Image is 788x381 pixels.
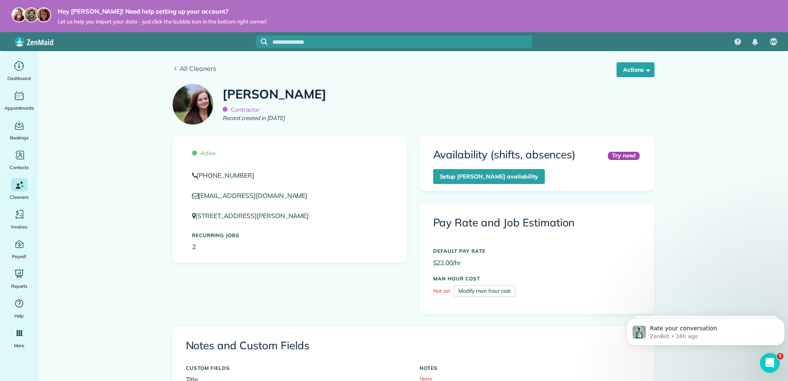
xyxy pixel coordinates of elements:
span: Not set [433,287,451,294]
a: Reports [3,267,35,290]
a: Bookings [3,119,35,142]
a: Invoices [3,208,35,231]
a: [PHONE_NUMBER] [192,171,387,180]
span: Contacts [10,163,28,172]
a: Help [3,297,35,320]
span: All Cleaners [180,63,654,73]
h5: CUSTOM FIELDS [186,365,407,371]
iframe: Intercom notifications message [623,301,788,359]
h3: Pay Rate and Job Estimation [433,217,641,229]
a: Contacts [3,148,35,172]
span: WC [770,39,778,45]
img: jorge-587dff0eeaa6aab1f244e6dc62b8924c3b6ad411094392a53c71c6c4a576187d.jpg [24,7,39,22]
a: Appointments [3,89,35,112]
span: 5 [777,353,783,360]
span: Appointments [5,104,34,112]
svg: Focus search [261,38,267,45]
div: Try now! [608,152,640,160]
span: Active [192,150,216,156]
span: Payroll [12,252,27,261]
p: 2 [192,242,387,252]
a: All Cleaners [172,63,654,73]
em: Record created in [DATE] [223,114,284,122]
h3: Notes and Custom Fields [186,340,641,352]
iframe: Intercom live chat [760,353,780,373]
div: Notifications [746,33,764,51]
h5: Recurring Jobs [192,233,387,238]
h3: Availability (shifts, absences) [433,149,576,161]
h5: DEFAULT PAY RATE [433,248,641,254]
a: Dashboard [3,59,35,82]
strong: Hey [PERSON_NAME]! Need help setting up your account? [58,7,267,16]
a: [STREET_ADDRESS][PERSON_NAME] [192,212,317,220]
span: Contractor [223,106,259,113]
button: Actions [617,62,654,77]
nav: Main [728,32,788,51]
p: $22.00/hr [433,258,641,268]
a: Payroll [3,238,35,261]
img: CARLY.jpeg [173,84,213,125]
a: Setup [PERSON_NAME] availability [433,169,545,184]
span: Cleaners [10,193,28,201]
span: Help [14,312,24,320]
h1: [PERSON_NAME] [223,87,326,101]
span: Invoices [11,223,28,231]
img: maria-72a9807cf96188c08ef61303f053569d2e2a8a1cde33d635c8a3ac13582a053d.jpg [12,7,26,22]
a: Cleaners [3,178,35,201]
button: Focus search [256,38,267,45]
a: [EMAIL_ADDRESS][DOMAIN_NAME] [192,191,316,200]
h5: MAN HOUR COST [433,276,641,281]
a: Modify man hour cost [454,285,515,297]
span: Let us help you import your data - just click the bubble icon in the bottom right corner! [58,18,267,25]
h5: NOTES [420,365,641,371]
span: More [14,341,24,350]
span: Reports [11,282,28,290]
img: michelle-19f622bdf1676172e81f8f8fba1fb50e276960ebfe0243fe18214015130c80e4.jpg [36,7,51,22]
span: Dashboard [7,74,31,82]
span: Bookings [10,134,29,142]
